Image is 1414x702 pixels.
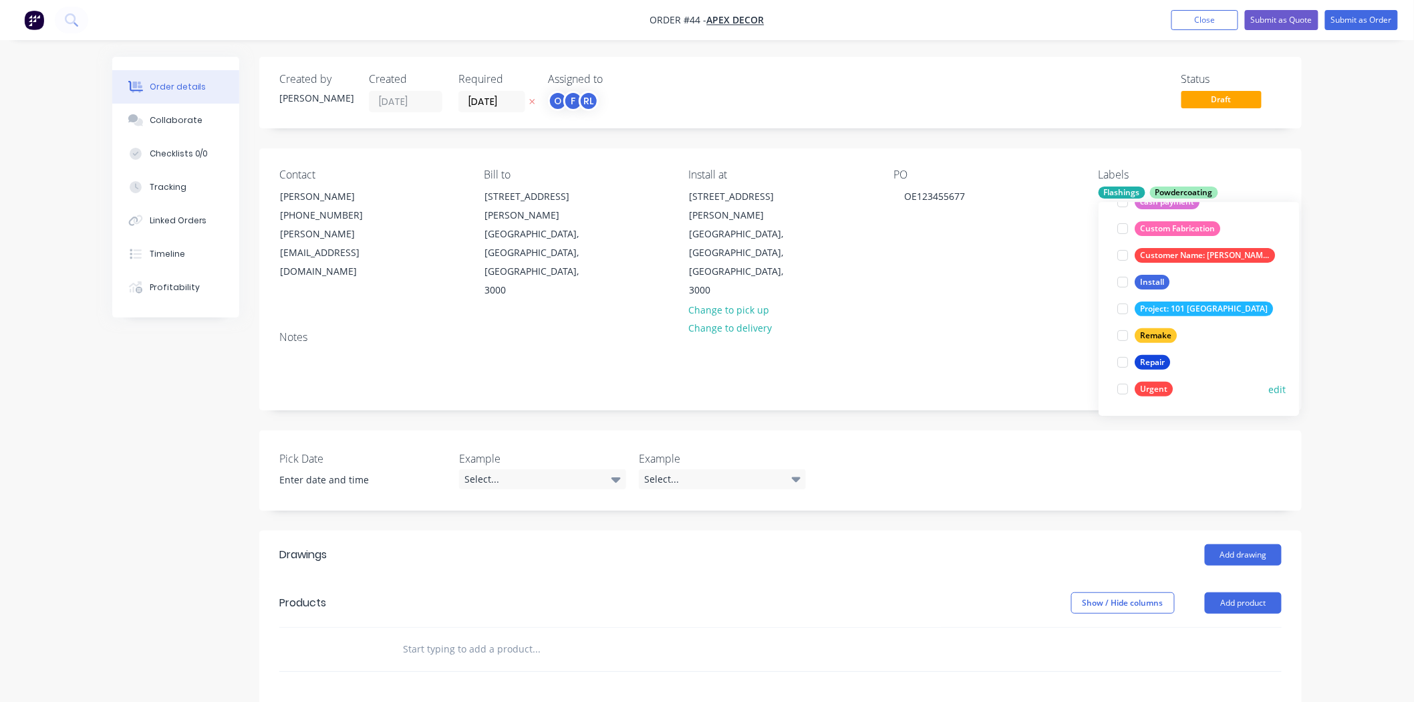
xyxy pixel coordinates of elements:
[279,168,462,181] div: Contact
[279,547,327,563] div: Drawings
[279,91,353,105] div: [PERSON_NAME]
[279,451,446,467] label: Pick Date
[682,300,776,318] button: Change to pick up
[678,187,812,300] div: [STREET_ADDRESS][PERSON_NAME][GEOGRAPHIC_DATA], [GEOGRAPHIC_DATA], [GEOGRAPHIC_DATA], 3000
[563,91,583,111] div: F
[279,595,326,611] div: Products
[459,451,626,467] label: Example
[1112,273,1175,291] button: Install
[689,168,872,181] div: Install at
[1071,592,1175,614] button: Show / Hide columns
[1150,187,1218,199] div: Powdercoating
[1135,355,1170,370] div: Repair
[1325,10,1398,30] button: Submit as Order
[150,148,208,160] div: Checklists 0/0
[279,73,353,86] div: Created by
[1171,10,1238,30] button: Close
[1112,219,1226,238] button: Custom Fabrication
[112,70,239,104] button: Order details
[150,114,202,126] div: Collaborate
[1112,246,1280,265] button: Customer Name: [PERSON_NAME]'s Metals
[24,10,44,30] img: Factory
[459,469,626,489] div: Select...
[280,225,391,281] div: [PERSON_NAME][EMAIL_ADDRESS][DOMAIN_NAME]
[579,91,599,111] div: RL
[1181,73,1282,86] div: Status
[1112,193,1205,211] button: cash payment
[1099,168,1282,181] div: Labels
[112,170,239,204] button: Tracking
[1135,382,1173,396] div: Urgent
[1135,195,1199,209] div: cash payment
[893,168,1077,181] div: PO
[473,187,607,300] div: [STREET_ADDRESS][PERSON_NAME][GEOGRAPHIC_DATA], [GEOGRAPHIC_DATA], [GEOGRAPHIC_DATA], 3000
[402,636,670,663] input: Start typing to add a product...
[112,237,239,271] button: Timeline
[1135,275,1169,289] div: Install
[150,81,206,93] div: Order details
[639,451,806,467] label: Example
[707,14,764,27] a: Apex Decor
[1268,382,1286,396] button: edit
[112,137,239,170] button: Checklists 0/0
[150,181,186,193] div: Tracking
[1135,328,1177,343] div: Remake
[1112,353,1175,372] button: Repair
[548,73,682,86] div: Assigned to
[1135,248,1275,263] div: Customer Name: [PERSON_NAME]'s Metals
[682,319,779,337] button: Change to delivery
[484,225,595,300] div: [GEOGRAPHIC_DATA], [GEOGRAPHIC_DATA], [GEOGRAPHIC_DATA], 3000
[1112,300,1278,318] button: Project: 101 [GEOGRAPHIC_DATA]
[112,204,239,237] button: Linked Orders
[1135,302,1273,316] div: Project: 101 [GEOGRAPHIC_DATA]
[484,168,667,181] div: Bill to
[1112,326,1182,345] button: Remake
[271,470,437,490] input: Enter date and time
[650,14,707,27] span: Order #44 -
[1181,91,1262,108] span: Draft
[893,187,976,206] div: OE123455677
[369,73,442,86] div: Created
[639,469,806,489] div: Select...
[1135,221,1220,236] div: Custom Fabrication
[548,91,599,111] button: OFRL
[112,271,239,304] button: Profitability
[690,225,801,300] div: [GEOGRAPHIC_DATA], [GEOGRAPHIC_DATA], [GEOGRAPHIC_DATA], 3000
[484,187,595,225] div: [STREET_ADDRESS][PERSON_NAME]
[458,73,532,86] div: Required
[690,187,801,225] div: [STREET_ADDRESS][PERSON_NAME]
[150,215,207,227] div: Linked Orders
[112,104,239,137] button: Collaborate
[1205,544,1282,566] button: Add drawing
[1205,592,1282,614] button: Add product
[1099,187,1145,199] div: Flashings
[279,331,1282,344] div: Notes
[1245,10,1318,30] button: Submit as Quote
[280,206,391,225] div: [PHONE_NUMBER]
[150,248,185,260] div: Timeline
[548,91,568,111] div: O
[280,187,391,206] div: [PERSON_NAME]
[150,281,200,294] div: Profitability
[1112,380,1178,398] button: Urgent
[269,187,402,281] div: [PERSON_NAME][PHONE_NUMBER][PERSON_NAME][EMAIL_ADDRESS][DOMAIN_NAME]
